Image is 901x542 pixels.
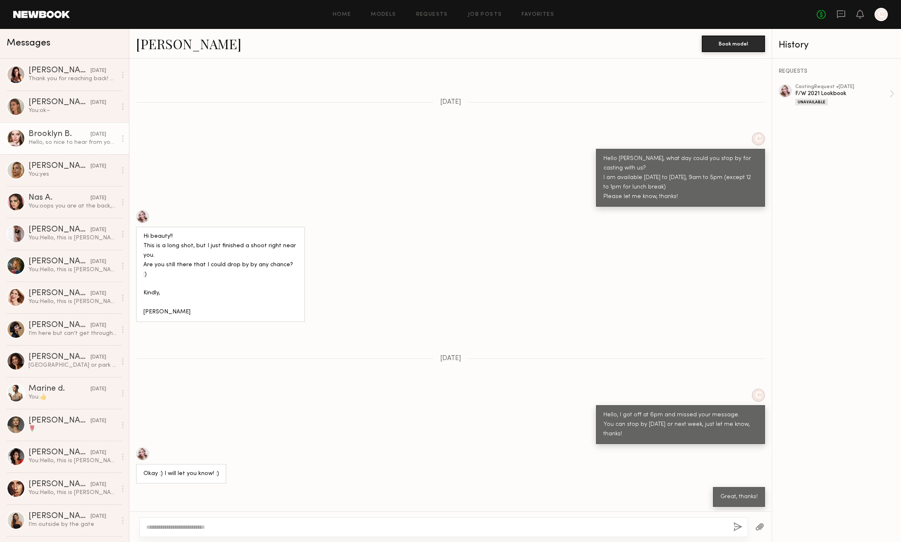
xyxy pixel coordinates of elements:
[440,355,461,362] span: [DATE]
[29,329,117,337] div: I’m here but can’t get through the gate
[91,449,106,457] div: [DATE]
[720,492,758,502] div: Great, thanks!
[29,162,91,170] div: [PERSON_NAME]
[29,98,91,107] div: [PERSON_NAME]
[440,99,461,106] span: [DATE]
[29,289,91,298] div: [PERSON_NAME]
[91,290,106,298] div: [DATE]
[91,226,106,234] div: [DATE]
[603,411,758,439] div: Hello, I got off at 6pm and missed your message. You can stop by [DATE] or next week, just let me...
[702,36,765,52] button: Book model
[29,521,117,528] div: I’m outside by the gate
[29,226,91,234] div: [PERSON_NAME]
[29,298,117,306] div: You: Hello, this is [PERSON_NAME] from Beulahstyle. I’d like to invite you for the casting for ou...
[779,69,894,74] div: REQUESTS
[29,321,91,329] div: [PERSON_NAME]
[91,513,106,521] div: [DATE]
[29,194,91,202] div: Nas A.
[91,131,106,138] div: [DATE]
[29,385,91,393] div: Marine d.
[91,162,106,170] div: [DATE]
[603,154,758,202] div: Hello [PERSON_NAME], what day could you stop by for casting with us? I am available [DATE] to [DA...
[779,41,894,50] div: History
[29,361,117,369] div: [GEOGRAPHIC_DATA] or park inside ? ☺️
[333,12,351,17] a: Home
[29,202,117,210] div: You: oops you are at the back, wait there plz~
[91,258,106,266] div: [DATE]
[29,417,91,425] div: [PERSON_NAME]
[468,12,502,17] a: Job Posts
[795,90,889,98] div: F/W 2021 Lookbook
[29,393,117,401] div: You: 👍
[91,385,106,393] div: [DATE]
[91,353,106,361] div: [DATE]
[29,67,91,75] div: [PERSON_NAME]
[29,107,117,115] div: You: ok~
[29,425,117,433] div: 🌹
[143,469,219,479] div: Okay :) I will let you know! :)
[91,67,106,75] div: [DATE]
[91,194,106,202] div: [DATE]
[29,258,91,266] div: [PERSON_NAME]
[522,12,554,17] a: Favorites
[795,84,894,105] a: castingRequest •[DATE]F/W 2021 LookbookUnavailable
[91,322,106,329] div: [DATE]
[29,449,91,457] div: [PERSON_NAME]
[29,130,91,138] div: Brooklyn B.
[29,512,91,521] div: [PERSON_NAME]
[29,138,117,146] div: Hello, so nice to hear from you! I will actually be out of town for [DATE] - is there any way we ...
[136,35,241,53] a: [PERSON_NAME]
[29,234,117,242] div: You: Hello, this is [PERSON_NAME] from Beulahstyle. I’d like to invite you for the casting for ou...
[143,232,298,318] div: Hi beauty!! This is a long shot, but I just finished a shoot right near you. Are you still there ...
[91,481,106,489] div: [DATE]
[702,40,765,47] a: Book model
[29,75,117,83] div: Thank you for reaching back! Hope to see you soon
[91,99,106,107] div: [DATE]
[371,12,396,17] a: Models
[875,8,888,21] a: C
[29,353,91,361] div: [PERSON_NAME]
[416,12,448,17] a: Requests
[795,99,828,105] div: Unavailable
[29,480,91,489] div: [PERSON_NAME]
[29,489,117,497] div: You: Hello, this is [PERSON_NAME] from Beulahstyle. I’d like to invite you for the casting for ou...
[91,417,106,425] div: [DATE]
[29,170,117,178] div: You: yes
[7,38,50,48] span: Messages
[795,84,889,90] div: casting Request • [DATE]
[29,457,117,465] div: You: Hello, this is [PERSON_NAME] from Beulahstyle. I’d like to invite you for the casting for ou...
[29,266,117,274] div: You: Hello, this is [PERSON_NAME] from Beulahstyle. I’d like to invite you for the casting for ou...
